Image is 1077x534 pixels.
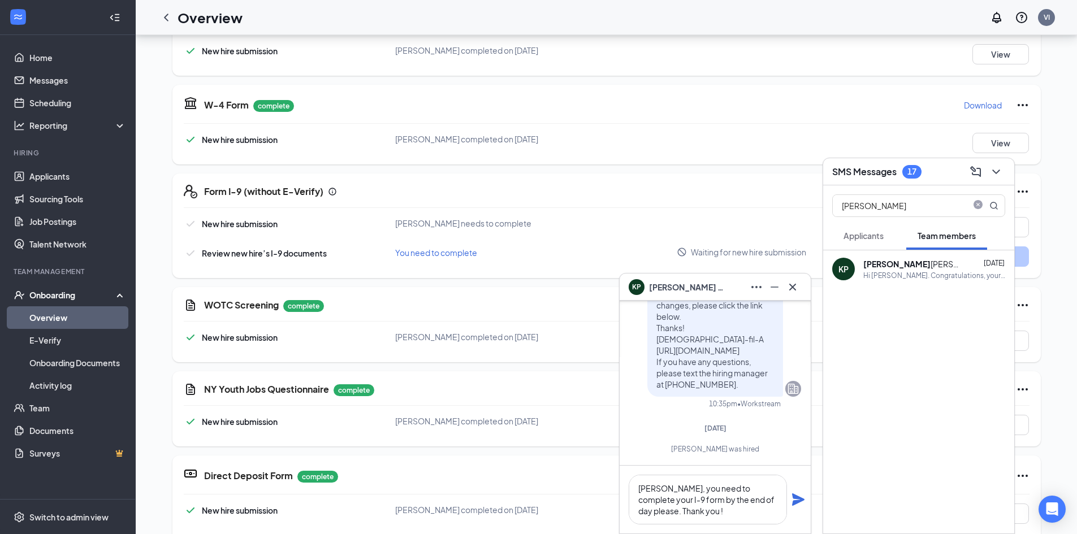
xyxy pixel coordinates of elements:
[184,217,197,231] svg: Checkmark
[737,399,781,409] span: • Workstream
[1044,12,1050,22] div: VI
[29,46,126,69] a: Home
[109,12,120,23] svg: Collapse
[14,511,25,523] svg: Settings
[202,332,278,342] span: New hire submission
[784,278,802,296] button: Cross
[204,299,279,311] h5: WOTC Screening
[768,280,781,294] svg: Minimize
[29,419,126,442] a: Documents
[29,92,126,114] a: Scheduling
[184,298,197,312] svg: CustomFormIcon
[29,374,126,397] a: Activity log
[184,503,197,517] svg: Checkmark
[29,442,126,464] a: SurveysCrown
[328,187,337,196] svg: Info
[1016,185,1030,198] svg: Ellipses
[832,166,897,178] h3: SMS Messages
[204,470,293,482] h5: Direct Deposit Form
[1039,496,1066,523] div: Open Intercom Messenger
[184,96,197,110] svg: TaxGovernmentIcon
[202,505,278,515] span: New hire submission
[709,399,737,409] div: 10:35pm
[629,444,801,454] div: [PERSON_NAME] was hired
[964,99,1002,111] p: Download
[202,46,278,56] span: New hire submission
[990,11,1004,24] svg: Notifications
[204,185,323,198] h5: Form I-9 (without E-Verify)
[649,281,728,293] span: [PERSON_NAME] Pita
[202,248,327,258] span: Review new hire’s I-9 documents
[334,384,374,396] p: complete
[907,167,916,176] div: 17
[202,219,278,229] span: New hire submission
[691,246,806,258] span: Waiting for new hire submission
[786,382,800,396] svg: Company
[29,188,126,210] a: Sourcing Tools
[14,267,124,276] div: Team Management
[1016,469,1030,483] svg: Ellipses
[967,163,985,181] button: ComposeMessage
[863,271,1005,280] div: Hi [PERSON_NAME]. Congratulations, your meeting with [DEMOGRAPHIC_DATA]-fil-A for Team Member at ...
[12,11,24,23] svg: WorkstreamLogo
[704,424,726,432] span: [DATE]
[29,306,126,329] a: Overview
[1016,298,1030,312] svg: Ellipses
[971,200,985,211] span: close-circle
[791,493,805,506] svg: Plane
[184,246,197,260] svg: Checkmark
[184,185,197,198] svg: FormI9EVerifyIcon
[395,416,538,426] span: [PERSON_NAME] completed on [DATE]
[972,133,1029,153] button: View
[204,383,329,396] h5: NY Youth Jobs Questionnaire
[1015,11,1028,24] svg: QuestionInfo
[844,231,884,241] span: Applicants
[863,259,931,269] b: [PERSON_NAME]
[29,511,109,523] div: Switch to admin view
[395,134,538,144] span: [PERSON_NAME] completed on [DATE]
[29,69,126,92] a: Messages
[863,258,965,270] div: [PERSON_NAME]
[14,289,25,301] svg: UserCheck
[14,148,124,158] div: Hiring
[184,415,197,428] svg: Checkmark
[178,8,243,27] h1: Overview
[971,200,985,209] span: close-circle
[29,120,127,131] div: Reporting
[750,280,763,294] svg: Ellipses
[29,233,126,255] a: Talent Network
[1016,383,1030,396] svg: Ellipses
[184,467,197,480] svg: DirectDepositIcon
[184,331,197,344] svg: Checkmark
[989,201,998,210] svg: MagnifyingGlass
[29,329,126,351] a: E-Verify
[987,163,1005,181] button: ChevronDown
[184,133,197,146] svg: Checkmark
[918,231,976,241] span: Team members
[202,416,278,427] span: New hire submission
[29,289,116,301] div: Onboarding
[253,100,294,112] p: complete
[1016,98,1030,112] svg: Ellipses
[29,397,126,419] a: Team
[29,351,126,374] a: Onboarding Documents
[972,44,1029,64] button: View
[395,218,531,228] span: [PERSON_NAME] needs to complete
[838,263,849,275] div: KP
[204,99,249,111] h5: W-4 Form
[29,210,126,233] a: Job Postings
[747,278,765,296] button: Ellipses
[969,165,983,179] svg: ComposeMessage
[159,11,173,24] svg: ChevronLeft
[297,471,338,483] p: complete
[395,332,538,342] span: [PERSON_NAME] completed on [DATE]
[677,247,687,257] svg: Blocked
[395,505,538,515] span: [PERSON_NAME] completed on [DATE]
[395,45,538,55] span: [PERSON_NAME] completed on [DATE]
[786,280,799,294] svg: Cross
[984,259,1005,267] span: [DATE]
[395,248,477,258] span: You need to complete
[833,195,967,216] input: Search team member
[184,383,197,396] svg: CustomFormIcon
